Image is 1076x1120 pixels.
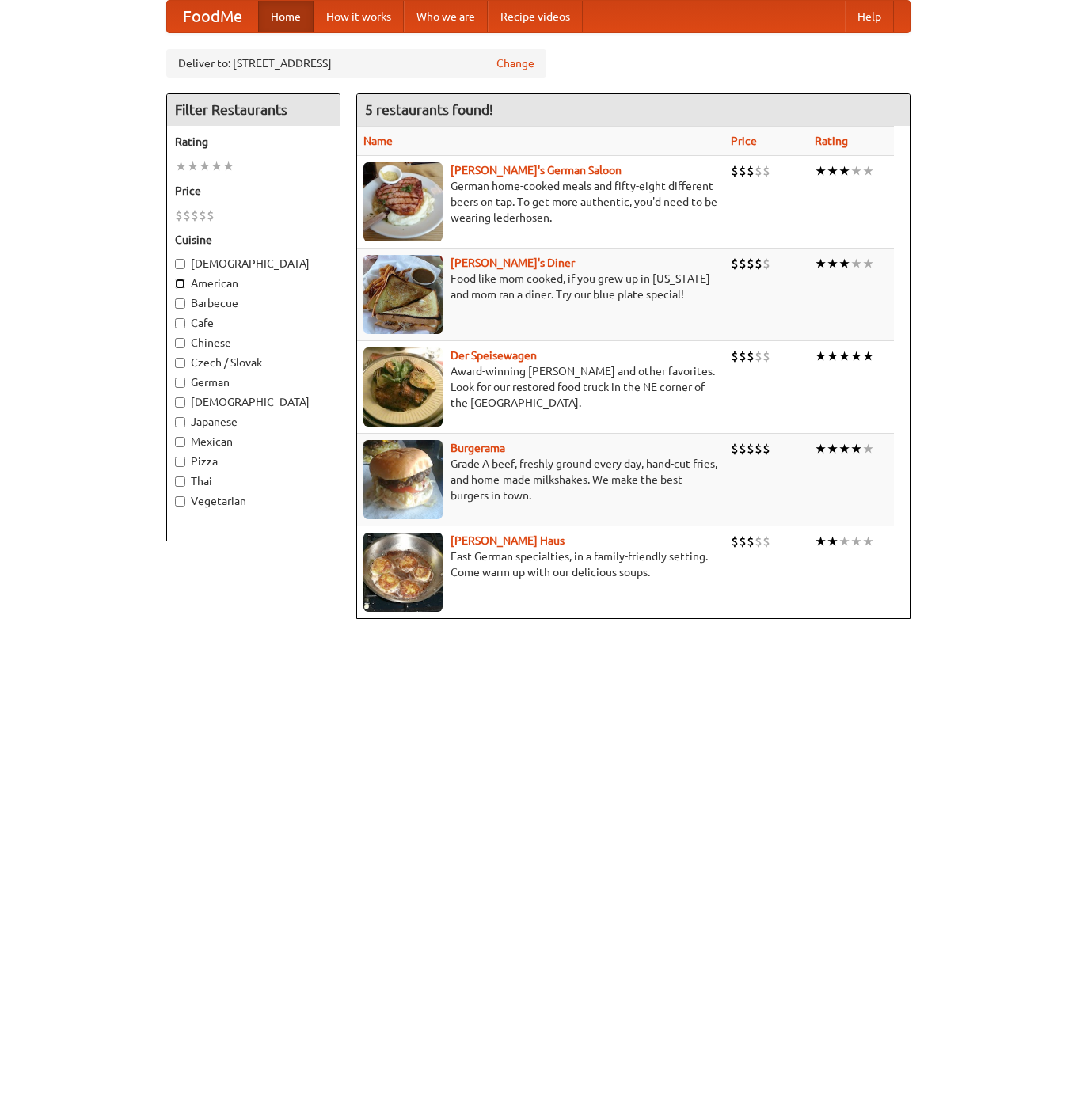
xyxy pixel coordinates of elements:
[739,440,747,457] li: $
[451,349,537,362] a: Der Speisewagen
[211,158,222,175] li: ★
[363,255,443,334] img: sallys.jpg
[175,355,332,370] label: Czech / Slovak
[199,158,211,175] li: ★
[199,207,207,224] li: $
[827,533,838,550] li: ★
[451,164,622,177] b: [PERSON_NAME]'s German Saloon
[175,417,185,427] input: Japanese
[862,255,874,272] li: ★
[845,1,894,32] a: Help
[838,347,850,365] li: ★
[739,255,747,272] li: $
[175,134,332,150] h5: Rating
[451,534,565,547] a: [PERSON_NAME] Haus
[175,378,185,388] input: German
[314,1,404,32] a: How it works
[175,279,185,289] input: American
[175,457,185,467] input: Pizza
[363,363,718,411] p: Award-winning [PERSON_NAME] and other favorites. Look for our restored food truck in the NE corne...
[175,158,187,175] li: ★
[731,440,739,457] li: $
[175,358,185,368] input: Czech / Slovak
[496,55,534,71] a: Change
[731,533,739,550] li: $
[363,533,443,612] img: kohlhaus.jpg
[183,207,191,224] li: $
[363,549,718,580] p: East German specialties, in a family-friendly setting. Come warm up with our delicious soups.
[747,440,755,457] li: $
[827,255,838,272] li: ★
[451,442,505,454] a: Burgerama
[222,158,234,175] li: ★
[207,207,215,224] li: $
[747,162,755,180] li: $
[175,259,185,269] input: [DEMOGRAPHIC_DATA]
[175,295,332,311] label: Barbecue
[175,275,332,291] label: American
[175,374,332,390] label: German
[175,437,185,447] input: Mexican
[175,434,332,450] label: Mexican
[850,440,862,457] li: ★
[815,162,827,180] li: ★
[175,473,332,489] label: Thai
[363,162,443,241] img: esthers.jpg
[175,496,185,507] input: Vegetarian
[850,255,862,272] li: ★
[191,207,199,224] li: $
[747,347,755,365] li: $
[363,440,443,519] img: burgerama.jpg
[187,158,199,175] li: ★
[167,94,340,126] h4: Filter Restaurants
[451,256,575,269] a: [PERSON_NAME]'s Diner
[731,255,739,272] li: $
[815,255,827,272] li: ★
[747,255,755,272] li: $
[175,397,185,408] input: [DEMOGRAPHIC_DATA]
[175,232,332,248] h5: Cuisine
[731,135,757,147] a: Price
[862,533,874,550] li: ★
[739,347,747,365] li: $
[755,162,762,180] li: $
[762,255,770,272] li: $
[755,255,762,272] li: $
[739,162,747,180] li: $
[862,440,874,457] li: ★
[175,207,183,224] li: $
[175,338,185,348] input: Chinese
[838,440,850,457] li: ★
[488,1,583,32] a: Recipe videos
[175,318,185,328] input: Cafe
[175,394,332,410] label: [DEMOGRAPHIC_DATA]
[167,1,258,32] a: FoodMe
[404,1,488,32] a: Who we are
[731,162,739,180] li: $
[838,533,850,550] li: ★
[762,440,770,457] li: $
[175,493,332,509] label: Vegetarian
[850,533,862,550] li: ★
[731,347,739,365] li: $
[175,476,185,487] input: Thai
[363,456,718,503] p: Grade A beef, freshly ground every day, hand-cut fries, and home-made milkshakes. We make the bes...
[747,533,755,550] li: $
[827,162,838,180] li: ★
[762,162,770,180] li: $
[838,162,850,180] li: ★
[739,533,747,550] li: $
[363,271,718,302] p: Food like mom cooked, if you grew up in [US_STATE] and mom ran a diner. Try our blue plate special!
[838,255,850,272] li: ★
[815,347,827,365] li: ★
[363,347,443,427] img: speisewagen.jpg
[175,183,332,199] h5: Price
[175,335,332,351] label: Chinese
[815,533,827,550] li: ★
[762,533,770,550] li: $
[755,440,762,457] li: $
[827,347,838,365] li: ★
